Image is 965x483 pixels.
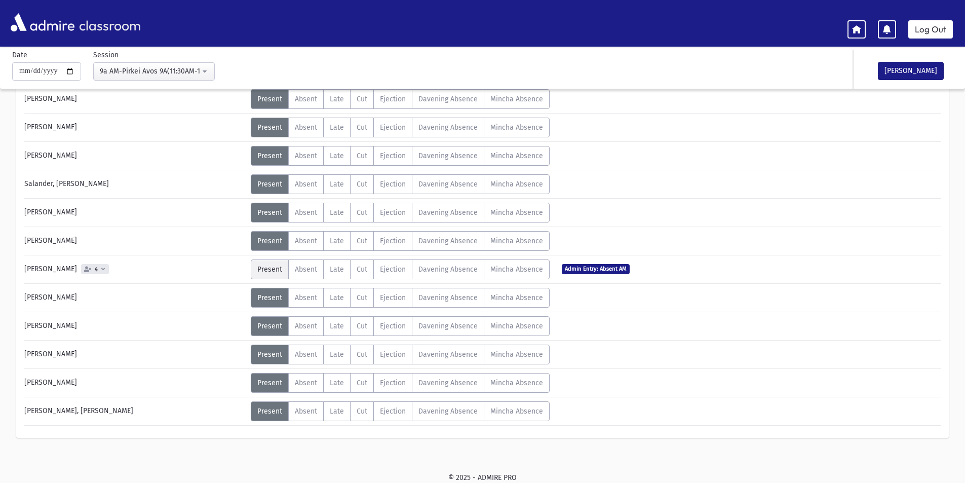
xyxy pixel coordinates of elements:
span: Cut [357,123,367,132]
div: [PERSON_NAME] [19,316,251,336]
span: Davening Absence [418,237,478,245]
div: [PERSON_NAME] [19,146,251,166]
span: Mincha Absence [490,379,543,387]
span: Mincha Absence [490,237,543,245]
span: Present [257,208,282,217]
span: Davening Absence [418,322,478,330]
div: [PERSON_NAME] [19,203,251,222]
span: Late [330,95,344,103]
span: Cut [357,293,367,302]
span: Late [330,237,344,245]
span: classroom [77,9,141,36]
span: Ejection [380,265,406,274]
span: Late [330,208,344,217]
span: Mincha Absence [490,265,543,274]
span: Present [257,350,282,359]
span: Present [257,123,282,132]
span: Late [330,407,344,416]
div: [PERSON_NAME] [19,259,251,279]
span: Present [257,379,282,387]
span: Present [257,237,282,245]
span: Late [330,350,344,359]
span: Cut [357,237,367,245]
span: Ejection [380,379,406,387]
span: Absent [295,265,317,274]
span: Davening Absence [418,293,478,302]
span: Ejection [380,293,406,302]
span: Mincha Absence [490,95,543,103]
span: Davening Absence [418,407,478,416]
span: Late [330,123,344,132]
div: AttTypes [251,146,550,166]
span: Present [257,95,282,103]
span: Davening Absence [418,379,478,387]
span: Cut [357,208,367,217]
div: AttTypes [251,316,550,336]
span: Present [257,322,282,330]
button: 9a AM-Pirkei Avos 9A(11:30AM-12:14PM) [93,62,215,81]
span: Late [330,293,344,302]
span: Ejection [380,123,406,132]
span: Present [257,152,282,160]
img: AdmirePro [8,11,77,34]
span: Absent [295,208,317,217]
span: Present [257,180,282,189]
div: [PERSON_NAME] [19,118,251,137]
span: Mincha Absence [490,407,543,416]
span: Mincha Absence [490,208,543,217]
span: Absent [295,123,317,132]
button: [PERSON_NAME] [878,62,944,80]
span: Absent [295,322,317,330]
div: © 2025 - ADMIRE PRO [16,472,949,483]
span: Ejection [380,237,406,245]
span: Present [257,293,282,302]
span: Cut [357,407,367,416]
span: Admin Entry: Absent AM [562,264,630,274]
span: Cut [357,379,367,387]
span: Late [330,322,344,330]
span: Cut [357,322,367,330]
div: [PERSON_NAME] [19,89,251,109]
span: Present [257,407,282,416]
span: Davening Absence [418,265,478,274]
span: Absent [295,350,317,359]
div: AttTypes [251,373,550,393]
span: Late [330,379,344,387]
div: AttTypes [251,174,550,194]
span: Davening Absence [418,152,478,160]
span: Cut [357,180,367,189]
span: Ejection [380,322,406,330]
span: Ejection [380,180,406,189]
span: Mincha Absence [490,293,543,302]
span: Mincha Absence [490,350,543,359]
div: AttTypes [251,345,550,364]
div: AttTypes [251,89,550,109]
span: 4 [93,266,100,273]
div: [PERSON_NAME] [19,231,251,251]
span: Davening Absence [418,95,478,103]
span: Mincha Absence [490,322,543,330]
span: Late [330,152,344,160]
span: Cut [357,95,367,103]
div: AttTypes [251,259,550,279]
a: Log Out [908,20,953,39]
span: Ejection [380,95,406,103]
span: Cut [357,265,367,274]
span: Absent [295,180,317,189]
span: Late [330,265,344,274]
span: Present [257,265,282,274]
div: [PERSON_NAME] [19,288,251,308]
span: Absent [295,237,317,245]
div: Salander, [PERSON_NAME] [19,174,251,194]
div: AttTypes [251,118,550,137]
span: Cut [357,152,367,160]
label: Date [12,50,27,60]
span: Absent [295,379,317,387]
span: Absent [295,407,317,416]
div: AttTypes [251,203,550,222]
span: Ejection [380,152,406,160]
span: Ejection [380,350,406,359]
span: Mincha Absence [490,123,543,132]
div: [PERSON_NAME] [19,373,251,393]
span: Mincha Absence [490,180,543,189]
